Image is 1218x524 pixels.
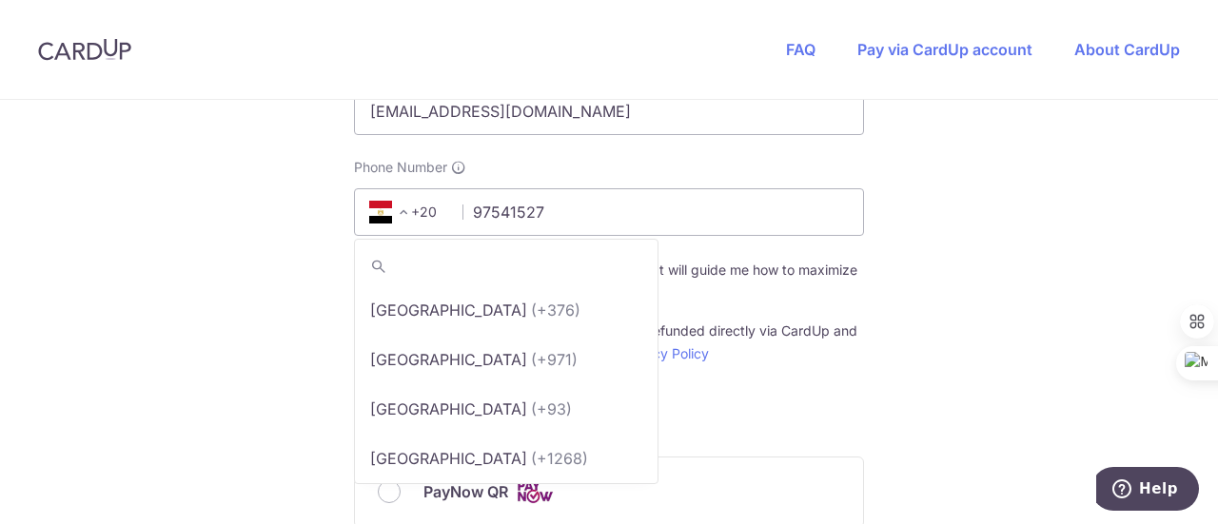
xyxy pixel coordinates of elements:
[423,480,508,503] span: PayNow QR
[370,299,527,321] p: [GEOGRAPHIC_DATA]
[531,299,580,321] span: (+376)
[378,480,840,504] div: PayNow QR Cards logo
[531,398,572,420] span: (+93)
[516,480,554,504] img: Cards logo
[531,348,578,371] span: (+971)
[354,158,447,177] span: Phone Number
[370,398,527,420] p: [GEOGRAPHIC_DATA]
[38,38,131,61] img: CardUp
[621,345,709,361] a: Privacy Policy
[857,40,1032,59] a: Pay via CardUp account
[1096,467,1199,514] iframe: Opens a widget where you can find more information
[531,447,588,470] span: (+1268)
[370,348,527,371] p: [GEOGRAPHIC_DATA]
[1074,40,1180,59] a: About CardUp
[369,201,415,223] span: +20
[363,201,449,223] span: +20
[786,40,815,59] a: FAQ
[370,447,527,470] p: [GEOGRAPHIC_DATA]
[354,87,864,135] input: Email address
